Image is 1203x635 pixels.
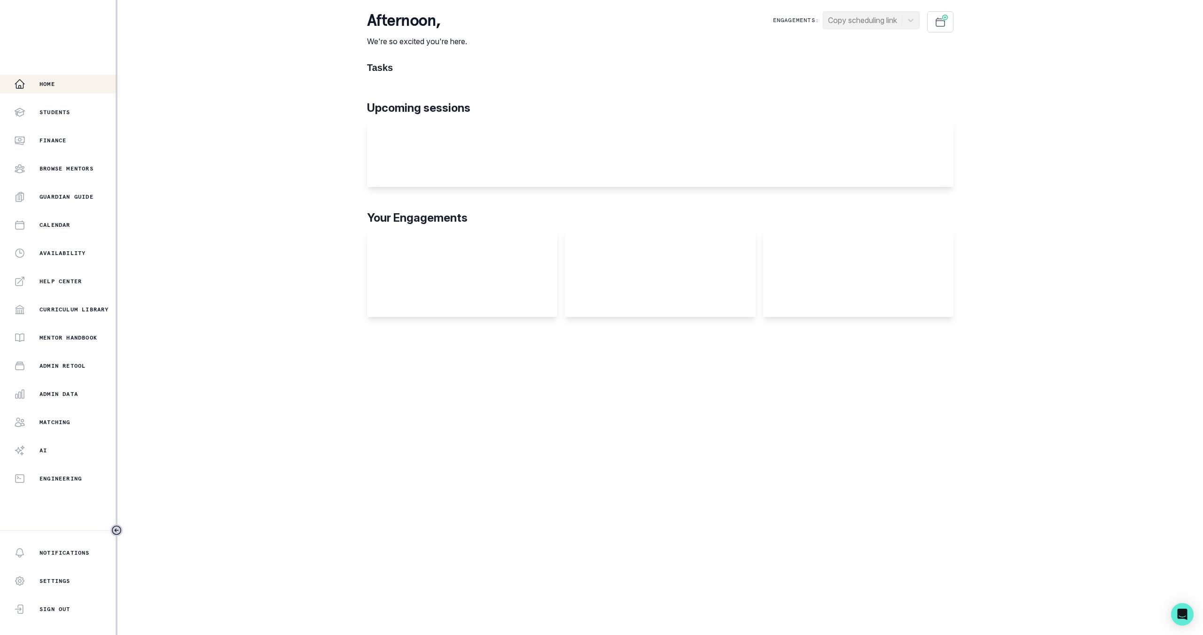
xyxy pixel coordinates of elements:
p: Admin Retool [39,362,86,370]
p: Notifications [39,549,90,557]
p: Finance [39,137,66,144]
p: Engagements: [773,16,819,24]
p: We're so excited you're here. [367,36,467,47]
button: Schedule Sessions [927,11,953,32]
p: AI [39,447,47,454]
button: Toggle sidebar [110,524,123,536]
p: Upcoming sessions [367,100,953,116]
p: Mentor Handbook [39,334,97,341]
div: Open Intercom Messenger [1171,603,1194,626]
p: Guardian Guide [39,193,94,201]
p: Availability [39,249,86,257]
p: Your Engagements [367,209,953,226]
p: Home [39,80,55,88]
h1: Tasks [367,62,953,73]
p: Settings [39,577,70,585]
p: Admin Data [39,390,78,398]
p: Help Center [39,278,82,285]
p: Engineering [39,475,82,482]
p: Browse Mentors [39,165,94,172]
p: Matching [39,418,70,426]
p: Students [39,108,70,116]
p: afternoon , [367,11,467,30]
p: Curriculum Library [39,306,109,313]
p: Calendar [39,221,70,229]
p: Sign Out [39,605,70,613]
